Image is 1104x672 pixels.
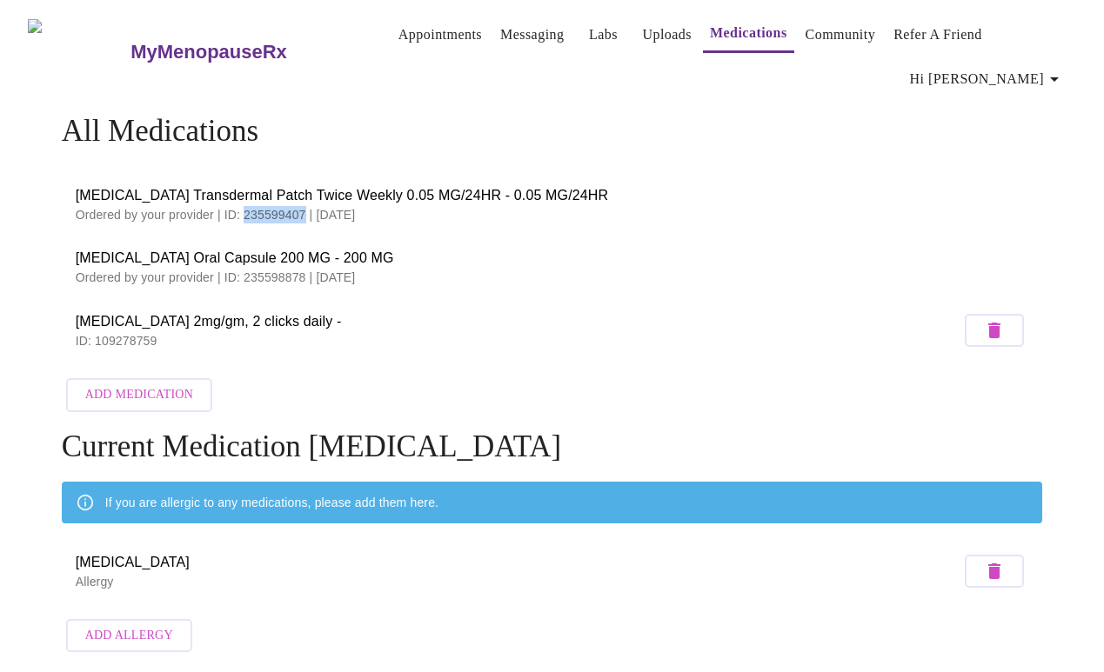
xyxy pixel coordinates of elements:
a: Appointments [398,23,482,47]
h4: Current Medication [MEDICAL_DATA] [62,429,1043,464]
button: Medications [703,16,794,53]
span: Hi [PERSON_NAME] [910,67,1065,91]
div: If you are allergic to any medications, please add them here. [105,487,438,518]
a: MyMenopauseRx [129,22,357,83]
button: Appointments [391,17,489,52]
h4: All Medications [62,114,1043,149]
button: Refer a Friend [887,17,989,52]
span: [MEDICAL_DATA] 2mg/gm, 2 clicks daily - [76,311,961,332]
span: [MEDICAL_DATA] Transdermal Patch Twice Weekly 0.05 MG/24HR - 0.05 MG/24HR [76,185,1029,206]
span: Add Allergy [85,625,173,647]
button: Add Allergy [66,619,192,653]
a: Uploads [642,23,692,47]
span: [MEDICAL_DATA] [76,552,961,573]
p: Allergy [76,573,961,590]
a: Medications [710,21,787,45]
p: Ordered by your provider | ID: 235598878 | [DATE] [76,269,1029,286]
button: Labs [575,17,631,52]
a: Labs [589,23,618,47]
img: MyMenopauseRx Logo [28,19,129,84]
button: Messaging [493,17,571,52]
button: Community [799,17,883,52]
button: Add Medication [66,378,212,412]
p: Ordered by your provider | ID: 235599407 | [DATE] [76,206,1029,223]
a: Messaging [500,23,564,47]
button: Uploads [635,17,699,52]
p: ID: 109278759 [76,332,961,349]
a: Refer a Friend [893,23,982,47]
h3: MyMenopauseRx [130,41,287,63]
span: [MEDICAL_DATA] Oral Capsule 200 MG - 200 MG [76,248,1029,269]
span: Add Medication [85,384,193,406]
a: Community [806,23,876,47]
button: Hi [PERSON_NAME] [903,62,1072,96]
